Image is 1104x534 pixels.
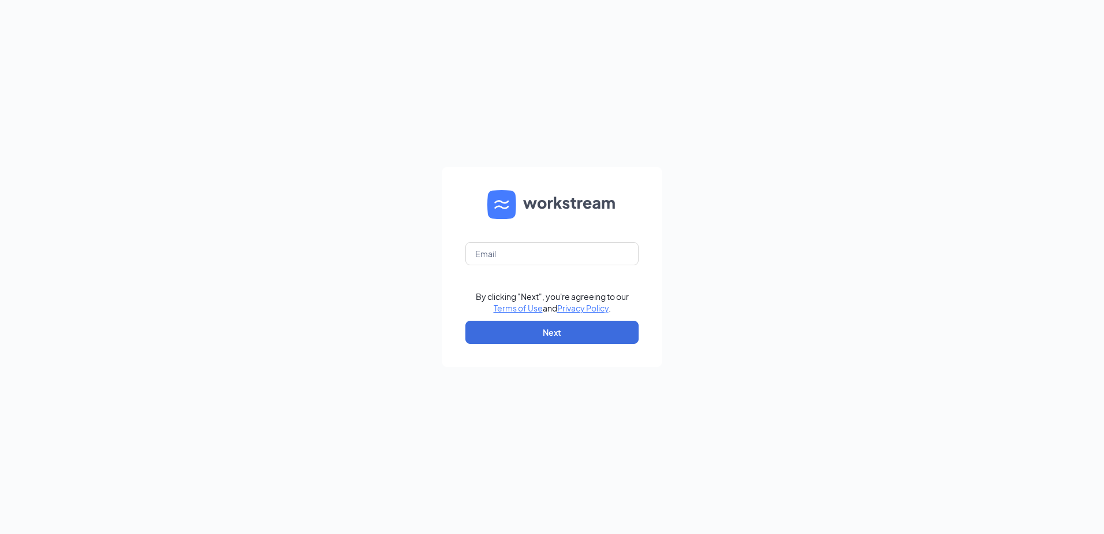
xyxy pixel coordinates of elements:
a: Terms of Use [494,303,543,313]
a: Privacy Policy [557,303,609,313]
button: Next [465,321,639,344]
div: By clicking "Next", you're agreeing to our and . [476,291,629,314]
img: WS logo and Workstream text [487,190,617,219]
input: Email [465,242,639,265]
